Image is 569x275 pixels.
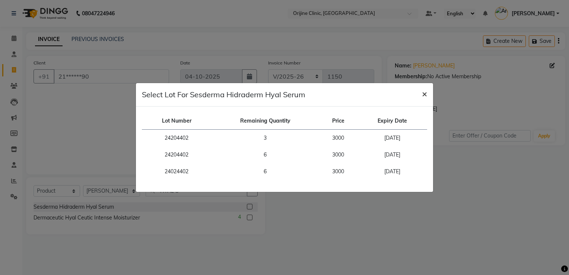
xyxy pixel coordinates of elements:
[142,89,305,100] h5: Select Lot For Sesderma Hidraderm Hyal Serum
[212,113,319,130] th: Remaining Quantity
[357,146,427,163] td: [DATE]
[142,130,212,147] td: 24204402
[357,130,427,147] td: [DATE]
[319,113,357,130] th: Price
[142,163,212,180] td: 24024402
[212,130,319,147] td: 3
[212,146,319,163] td: 6
[416,83,433,104] button: Close
[319,130,357,147] td: 3000
[319,146,357,163] td: 3000
[422,88,427,99] span: ×
[319,163,357,180] td: 3000
[212,163,319,180] td: 6
[357,113,427,130] th: Expiry Date
[142,113,212,130] th: Lot Number
[142,146,212,163] td: 24204402
[357,163,427,180] td: [DATE]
